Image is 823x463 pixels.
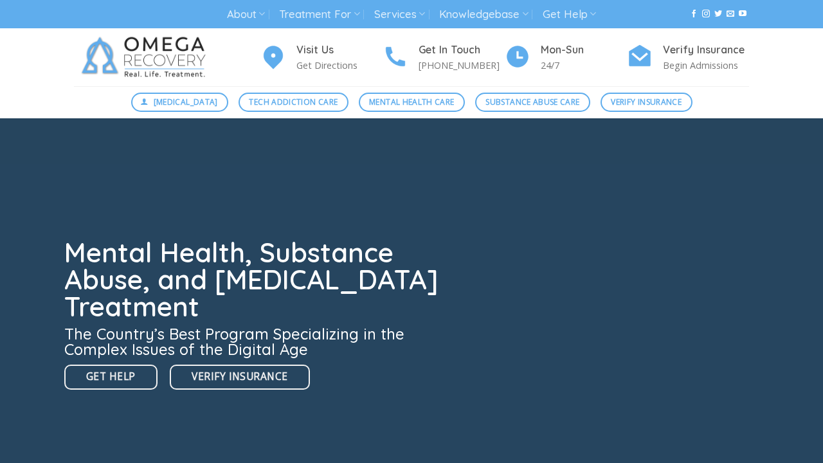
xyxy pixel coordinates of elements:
span: Substance Abuse Care [485,96,579,108]
h3: The Country’s Best Program Specializing in the Complex Issues of the Digital Age [64,326,446,357]
span: Get Help [86,368,136,385]
h4: Get In Touch [419,42,505,59]
a: Follow on Twitter [714,10,722,19]
img: Omega Recovery [74,28,219,86]
h4: Mon-Sun [541,42,627,59]
h1: Mental Health, Substance Abuse, and [MEDICAL_DATA] Treatment [64,239,446,320]
a: Mental Health Care [359,93,465,112]
a: Verify Insurance [170,365,309,390]
a: Knowledgebase [439,3,528,26]
h4: Visit Us [296,42,383,59]
p: 24/7 [541,58,627,73]
a: Get In Touch [PHONE_NUMBER] [383,42,505,73]
a: Send us an email [727,10,734,19]
a: Get Help [543,3,596,26]
a: Verify Insurance Begin Admissions [627,42,749,73]
a: Follow on YouTube [739,10,746,19]
span: Verify Insurance [611,96,682,108]
a: Visit Us Get Directions [260,42,383,73]
a: Services [374,3,425,26]
a: Tech Addiction Care [239,93,348,112]
h4: Verify Insurance [663,42,749,59]
p: Begin Admissions [663,58,749,73]
span: Tech Addiction Care [249,96,338,108]
a: Follow on Instagram [702,10,710,19]
span: Verify Insurance [192,368,287,385]
a: Substance Abuse Care [475,93,590,112]
a: About [227,3,265,26]
p: [PHONE_NUMBER] [419,58,505,73]
p: Get Directions [296,58,383,73]
a: Verify Insurance [601,93,692,112]
a: Treatment For [279,3,359,26]
span: Mental Health Care [369,96,454,108]
a: Get Help [64,365,158,390]
a: [MEDICAL_DATA] [131,93,229,112]
span: [MEDICAL_DATA] [154,96,218,108]
a: Follow on Facebook [690,10,698,19]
